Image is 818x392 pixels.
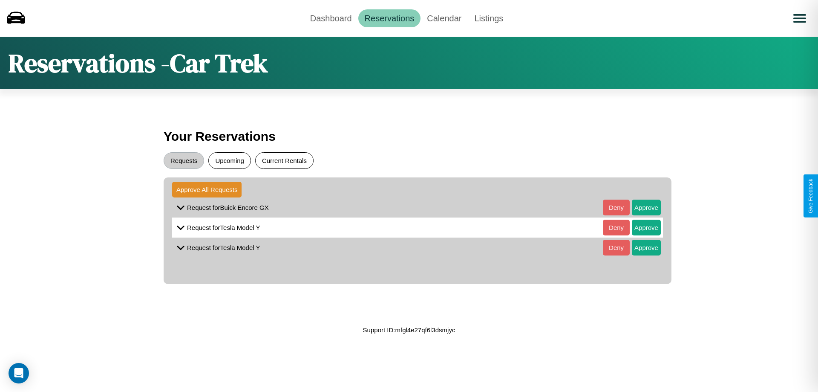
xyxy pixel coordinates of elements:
[421,9,468,27] a: Calendar
[363,324,455,336] p: Support ID: mfgl4e27qf6l3dsmjyc
[468,9,510,27] a: Listings
[808,179,814,213] div: Give Feedback
[164,152,204,169] button: Requests
[304,9,358,27] a: Dashboard
[187,202,269,213] p: Request for Buick Encore GX
[603,200,630,215] button: Deny
[9,363,29,383] div: Open Intercom Messenger
[632,200,661,215] button: Approve
[187,222,260,233] p: Request for Tesla Model Y
[164,125,654,148] h3: Your Reservations
[632,220,661,235] button: Approve
[172,182,242,197] button: Approve All Requests
[208,152,251,169] button: Upcoming
[603,220,630,235] button: Deny
[255,152,314,169] button: Current Rentals
[9,46,268,81] h1: Reservations - Car Trek
[632,240,661,256] button: Approve
[603,240,630,256] button: Deny
[788,6,812,30] button: Open menu
[358,9,421,27] a: Reservations
[187,242,260,253] p: Request for Tesla Model Y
